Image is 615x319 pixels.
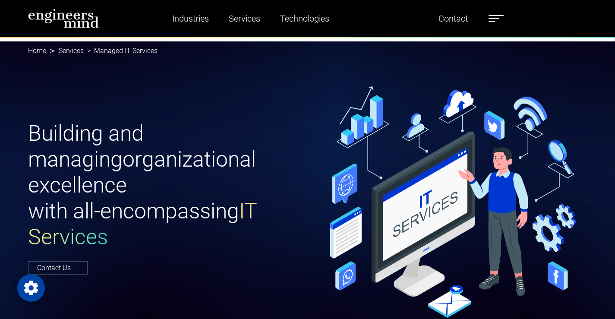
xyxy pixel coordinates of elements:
a: Industries [169,9,212,28]
a: Services [59,47,84,55]
a: Contact [435,9,471,28]
li: Managed IT Services [84,46,158,56]
img: logo [28,9,99,28]
a: Technologies [277,9,333,28]
a: Contact Us [28,261,88,275]
a: Home [28,47,46,55]
span: IT Services [28,199,257,250]
h1: Building and managing organizational excellence with all-encompassing [28,120,303,250]
a: Services [225,9,264,28]
nav: breadcrumb [28,41,587,60]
